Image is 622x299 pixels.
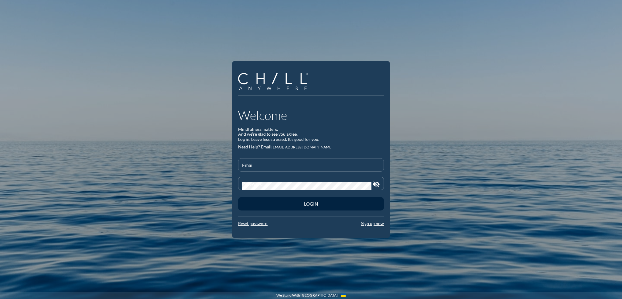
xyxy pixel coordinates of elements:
[249,201,373,207] div: Login
[361,221,384,226] a: Sign up now
[341,294,346,297] img: Flag_of_Ukraine.1aeecd60.svg
[272,145,333,149] a: [EMAIL_ADDRESS][DOMAIN_NAME]
[238,108,384,123] h1: Welcome
[238,221,268,226] a: Reset password
[238,73,308,90] img: Company Logo
[238,144,272,149] span: Need Help? Email
[373,181,380,188] i: visibility_off
[242,164,380,171] input: Email
[276,293,338,297] a: We Stand With [GEOGRAPHIC_DATA]
[238,73,313,91] a: Company Logo
[238,197,384,210] button: Login
[242,182,371,190] input: Password
[238,127,384,142] div: Mindfulness matters. And we’re glad to see you agree. Log in. Leave less stressed. It’s good for ...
